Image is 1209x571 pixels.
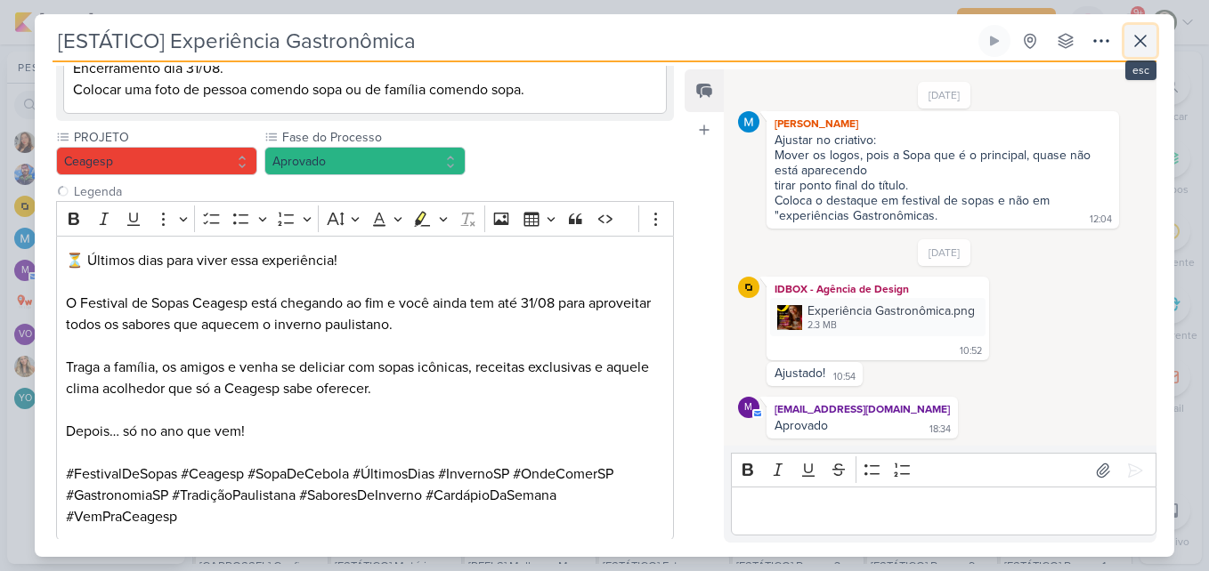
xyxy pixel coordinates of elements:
[770,298,986,336] div: Experiência Gastronômica.png
[73,58,657,79] p: Encerramento dia 31/08.
[833,370,856,384] div: 10:54
[960,344,982,358] div: 10:52
[264,147,466,175] button: Aprovado
[56,236,674,541] div: Editor editing area: main
[72,128,257,147] label: PROJETO
[775,178,1111,193] div: tirar ponto final do título.
[56,147,257,175] button: Ceagesp
[775,133,1111,148] div: Ajustar no criativo:
[70,182,674,201] input: Texto sem título
[775,193,1053,223] div: Coloca o destaque em festival de sopas e não em "experiências Gastronômicas.
[775,366,825,381] div: Ajustado!
[807,318,975,333] div: 2.3 MB
[1090,213,1112,227] div: 12:04
[775,148,1111,178] div: Mover os logos, pois a Sopa que é o principal, quase não está aparecendo
[1125,60,1156,80] div: esc
[929,422,951,437] div: 18:34
[66,421,664,442] p: Depois… só no ano que vem!
[770,400,954,418] div: [EMAIL_ADDRESS][DOMAIN_NAME]
[738,397,759,418] div: mlegnaioli@gmail.com
[280,128,466,147] label: Fase do Processo
[744,403,752,413] p: m
[731,453,1156,487] div: Editor toolbar
[770,115,1116,133] div: [PERSON_NAME]
[770,280,986,298] div: IDBOX - Agência de Design
[731,487,1156,535] div: Editor editing area: main
[66,250,664,271] p: ⏳ Últimos dias para viver essa experiência!
[987,34,1002,48] div: Ligar relógio
[53,25,975,57] input: Kard Sem Título
[738,111,759,133] img: MARIANA MIRANDA
[738,277,759,298] img: IDBOX - Agência de Design
[807,302,975,320] div: Experiência Gastronômica.png
[66,271,664,335] p: O Festival de Sopas Ceagesp está chegando ao fim e você ainda tem até 31/08 para aproveitar todos...
[66,463,664,527] p: #FestivalDeSopas #Ceagesp #SopaDeCebola #ÚltimosDias #InvernoSP #OndeComerSP #GastronomiaSP #Trad...
[777,305,802,330] img: poV1kPbQ3hpsfLevv6JZtnzV6TUV6xUQBNzA9YhE.png
[56,201,674,236] div: Editor toolbar
[66,357,664,399] p: Traga a família, os amigos e venha se deliciar com sopas icônicas, receitas exclusivas e aquele c...
[73,79,657,101] p: Colocar uma foto de pessoa comendo sopa ou de família comendo sopa.
[775,418,828,433] div: Aprovado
